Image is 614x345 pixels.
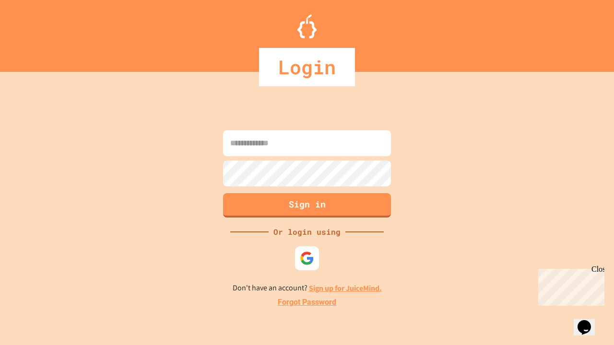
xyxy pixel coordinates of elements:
button: Sign in [223,193,391,218]
img: Logo.svg [297,14,317,38]
a: Sign up for JuiceMind. [309,283,382,293]
p: Don't have an account? [233,282,382,294]
div: Login [259,48,355,86]
img: google-icon.svg [300,251,314,265]
a: Forgot Password [278,297,336,308]
iframe: chat widget [574,307,604,335]
div: Or login using [269,226,345,238]
iframe: chat widget [534,265,604,306]
div: Chat with us now!Close [4,4,66,61]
